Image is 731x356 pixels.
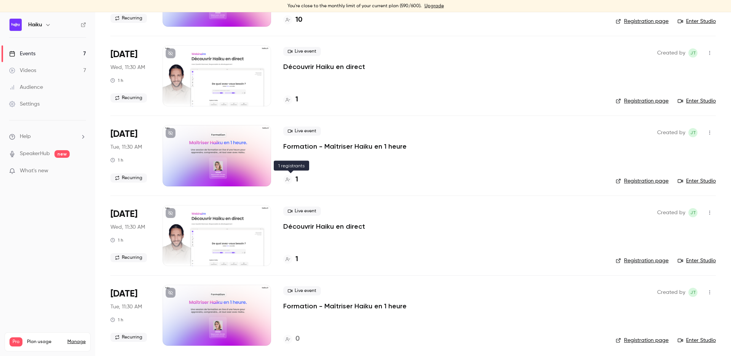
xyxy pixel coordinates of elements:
div: Audience [9,83,43,91]
span: jT [690,208,696,217]
span: jean Touzet [688,48,697,58]
span: Wed, 11:30 AM [110,223,145,231]
img: Haiku [10,19,22,31]
a: Registration page [616,257,669,265]
span: [DATE] [110,208,137,220]
li: help-dropdown-opener [9,133,86,141]
a: Enter Studio [678,18,716,25]
h6: Haiku [28,21,42,29]
span: Tue, 11:30 AM [110,303,142,311]
span: jT [690,48,696,58]
div: Videos [9,67,36,74]
a: 10 [283,15,302,25]
div: 1 h [110,237,123,243]
span: What's new [20,167,48,175]
span: Help [20,133,31,141]
span: [DATE] [110,48,137,61]
a: Découvrir Haiku en direct [283,62,365,71]
span: Recurring [110,14,147,23]
a: Formation - Maîtriser Haiku en 1 heure [283,301,407,311]
a: Enter Studio [678,97,716,105]
span: jT [690,288,696,297]
a: Enter Studio [678,177,716,185]
span: jT [690,128,696,137]
div: Oct 1 Wed, 11:30 AM (Europe/Paris) [110,205,150,266]
span: Pro [10,337,22,346]
h4: 1 [295,254,298,265]
span: jean Touzet [688,128,697,137]
a: Manage [67,339,86,345]
h4: 0 [295,334,300,344]
iframe: Noticeable Trigger [77,168,86,175]
a: Registration page [616,337,669,344]
span: Created by [657,208,685,217]
span: Created by [657,48,685,58]
span: Live event [283,47,321,56]
span: Live event [283,286,321,295]
a: Registration page [616,177,669,185]
span: Created by [657,128,685,137]
div: Settings [9,100,40,108]
h4: 1 [295,175,298,185]
h4: 10 [295,15,302,25]
div: Oct 7 Tue, 11:30 AM (Europe/Paris) [110,285,150,346]
a: 0 [283,334,300,344]
a: Registration page [616,97,669,105]
div: 1 h [110,317,123,323]
div: 1 h [110,77,123,83]
a: 1 [283,254,298,265]
a: 1 [283,95,298,105]
span: Live event [283,127,321,136]
a: Enter Studio [678,257,716,265]
a: 1 [283,175,298,185]
a: Formation - Maîtriser Haiku en 1 heure [283,142,407,151]
h4: 1 [295,95,298,105]
span: Recurring [110,173,147,183]
span: jean Touzet [688,208,697,217]
span: [DATE] [110,288,137,300]
div: 1 h [110,157,123,163]
a: Upgrade [425,3,444,9]
a: SpeakerHub [20,150,50,158]
a: Enter Studio [678,337,716,344]
div: Sep 30 Tue, 11:30 AM (Europe/Paris) [110,125,150,186]
span: Plan usage [27,339,63,345]
div: Sep 24 Wed, 11:30 AM (Europe/Paris) [110,45,150,106]
span: Live event [283,207,321,216]
span: new [54,150,70,158]
span: Tue, 11:30 AM [110,143,142,151]
a: Registration page [616,18,669,25]
a: Découvrir Haiku en direct [283,222,365,231]
span: jean Touzet [688,288,697,297]
span: Recurring [110,333,147,342]
span: Wed, 11:30 AM [110,64,145,71]
div: Events [9,50,35,58]
span: Recurring [110,253,147,262]
span: Recurring [110,93,147,103]
span: [DATE] [110,128,137,140]
span: Created by [657,288,685,297]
